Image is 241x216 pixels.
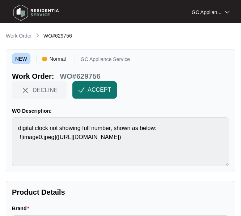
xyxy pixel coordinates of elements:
[42,57,47,61] img: Vercel Logo
[12,81,67,99] button: close-IconDECLINE
[11,2,62,23] img: residentia service logo
[78,87,85,93] img: check-Icon
[43,33,72,39] span: WO#629756
[4,32,33,40] a: Work Order
[72,81,117,99] button: check-IconACCEPT
[6,32,32,39] p: Work Order
[12,71,54,81] p: Work Order:
[88,86,111,94] span: ACCEPT
[12,117,229,166] textarea: digital clock not showing full number, shown as below: ![image0.jpeg]([URL][DOMAIN_NAME])
[35,33,41,38] img: chevron-right
[21,86,30,95] img: close-Icon
[225,10,229,14] img: dropdown arrow
[192,9,222,16] p: GC Applian...
[12,205,32,212] label: Brand
[47,53,69,64] span: Normal
[12,53,30,64] span: NEW
[12,187,229,197] p: Product Details
[12,107,229,115] p: WO Description:
[60,71,100,81] p: WO#629756
[33,86,58,94] span: DECLINE
[81,57,130,64] p: GC Appliance Service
